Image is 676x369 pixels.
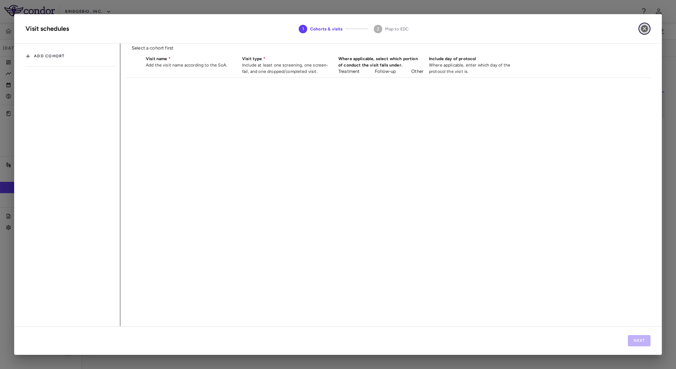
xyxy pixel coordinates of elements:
[302,27,304,31] text: 1
[146,56,236,62] p: Visit name
[25,24,69,34] div: Visit schedules
[338,56,423,68] p: Where applicable, select which portion of conduct the visit falls under.
[293,16,348,42] button: Cohorts & visits
[411,68,423,75] p: Other
[242,63,328,74] span: Include at least one screening, one screen-fail, and one dropped/completed visit.
[338,68,360,75] p: Treatment
[242,56,333,62] p: Visit type
[429,63,510,74] span: Where applicable, enter which day of the protocol the visit is.
[375,68,396,75] p: Follow-up
[126,44,651,53] li: Select a cohort first
[146,63,227,68] span: Add the visit name according to the SoA.
[25,51,65,62] button: Add cohort
[429,56,520,62] p: Include day of protocol
[310,26,343,32] span: Cohorts & visits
